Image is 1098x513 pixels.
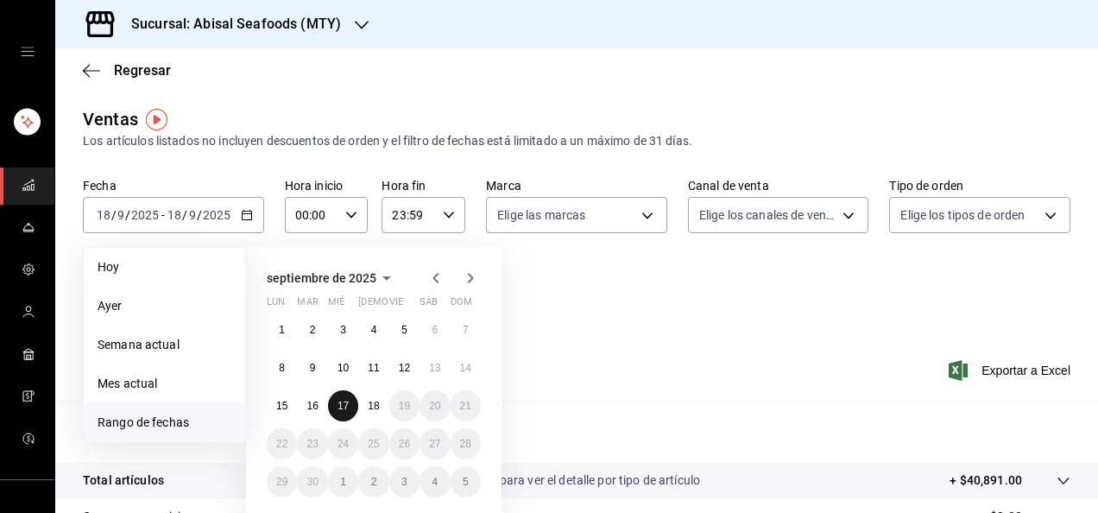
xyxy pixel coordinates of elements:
[328,314,358,345] button: 3 de septiembre de 2025
[267,296,285,314] abbr: lunes
[306,400,318,412] abbr: 16 de septiembre de 2025
[328,466,358,497] button: 1 de octubre de 2025
[297,314,327,345] button: 2 de septiembre de 2025
[460,362,471,374] abbr: 14 de septiembre de 2025
[285,180,369,192] label: Hora inicio
[389,466,420,497] button: 3 de octubre de 2025
[451,428,481,459] button: 28 de septiembre de 2025
[952,360,1070,381] button: Exportar a Excel
[486,180,667,192] label: Marca
[276,400,287,412] abbr: 15 de septiembre de 2025
[188,208,197,222] input: --
[420,390,450,421] button: 20 de septiembre de 2025
[267,466,297,497] button: 29 de septiembre de 2025
[399,438,410,450] abbr: 26 de septiembre de 2025
[202,208,231,222] input: ----
[83,132,1070,150] div: Los artículos listados no incluyen descuentos de orden y el filtro de fechas está limitado a un m...
[167,208,182,222] input: --
[358,390,388,421] button: 18 de septiembre de 2025
[451,314,481,345] button: 7 de septiembre de 2025
[111,208,117,222] span: /
[340,476,346,488] abbr: 1 de octubre de 2025
[371,476,377,488] abbr: 2 de octubre de 2025
[98,336,231,354] span: Semana actual
[125,208,130,222] span: /
[389,428,420,459] button: 26 de septiembre de 2025
[182,208,187,222] span: /
[497,206,585,224] span: Elige las marcas
[306,476,318,488] abbr: 30 de septiembre de 2025
[463,476,469,488] abbr: 5 de octubre de 2025
[432,324,438,336] abbr: 6 de septiembre de 2025
[420,466,450,497] button: 4 de octubre de 2025
[340,324,346,336] abbr: 3 de septiembre de 2025
[267,314,297,345] button: 1 de septiembre de 2025
[451,352,481,383] button: 14 de septiembre de 2025
[117,14,341,35] h3: Sucursal: Abisal Seafoods (MTY)
[368,400,379,412] abbr: 18 de septiembre de 2025
[889,180,1070,192] label: Tipo de orden
[399,400,410,412] abbr: 19 de septiembre de 2025
[368,438,379,450] abbr: 25 de septiembre de 2025
[950,472,1022,490] p: + $40,891.00
[306,438,318,450] abbr: 23 de septiembre de 2025
[279,362,285,374] abbr: 8 de septiembre de 2025
[146,109,167,130] img: Tooltip marker
[297,466,327,497] button: 30 de septiembre de 2025
[382,180,465,192] label: Hora fin
[401,324,407,336] abbr: 5 de septiembre de 2025
[463,324,469,336] abbr: 7 de septiembre de 2025
[389,390,420,421] button: 19 de septiembre de 2025
[83,472,164,490] p: Total artículos
[267,268,397,288] button: septiembre de 2025
[328,352,358,383] button: 10 de septiembre de 2025
[699,206,837,224] span: Elige los canales de venta
[358,352,388,383] button: 11 de septiembre de 2025
[420,314,450,345] button: 6 de septiembre de 2025
[276,476,287,488] abbr: 29 de septiembre de 2025
[297,352,327,383] button: 9 de septiembre de 2025
[399,362,410,374] abbr: 12 de septiembre de 2025
[279,324,285,336] abbr: 1 de septiembre de 2025
[130,208,160,222] input: ----
[98,297,231,315] span: Ayer
[267,428,297,459] button: 22 de septiembre de 2025
[98,414,231,432] span: Rango de fechas
[413,472,700,490] p: Da clic en la fila para ver el detalle por tipo de artículo
[420,428,450,459] button: 27 de septiembre de 2025
[328,296,344,314] abbr: miércoles
[358,296,460,314] abbr: jueves
[389,296,403,314] abbr: viernes
[276,438,287,450] abbr: 22 de septiembre de 2025
[900,206,1025,224] span: Elige los tipos de orden
[297,296,318,314] abbr: martes
[389,314,420,345] button: 5 de septiembre de 2025
[297,390,327,421] button: 16 de septiembre de 2025
[358,428,388,459] button: 25 de septiembre de 2025
[338,438,349,450] abbr: 24 de septiembre de 2025
[98,258,231,276] span: Hoy
[117,208,125,222] input: --
[83,180,264,192] label: Fecha
[267,352,297,383] button: 8 de septiembre de 2025
[420,296,438,314] abbr: sábado
[328,428,358,459] button: 24 de septiembre de 2025
[161,208,165,222] span: -
[358,314,388,345] button: 4 de septiembre de 2025
[429,438,440,450] abbr: 27 de septiembre de 2025
[688,180,869,192] label: Canal de venta
[358,466,388,497] button: 2 de octubre de 2025
[114,62,171,79] span: Regresar
[451,296,472,314] abbr: domingo
[338,400,349,412] abbr: 17 de septiembre de 2025
[310,362,316,374] abbr: 9 de septiembre de 2025
[432,476,438,488] abbr: 4 de octubre de 2025
[83,421,1070,442] p: Resumen
[429,400,440,412] abbr: 20 de septiembre de 2025
[83,106,138,132] div: Ventas
[83,62,171,79] button: Regresar
[420,352,450,383] button: 13 de septiembre de 2025
[451,390,481,421] button: 21 de septiembre de 2025
[451,466,481,497] button: 5 de octubre de 2025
